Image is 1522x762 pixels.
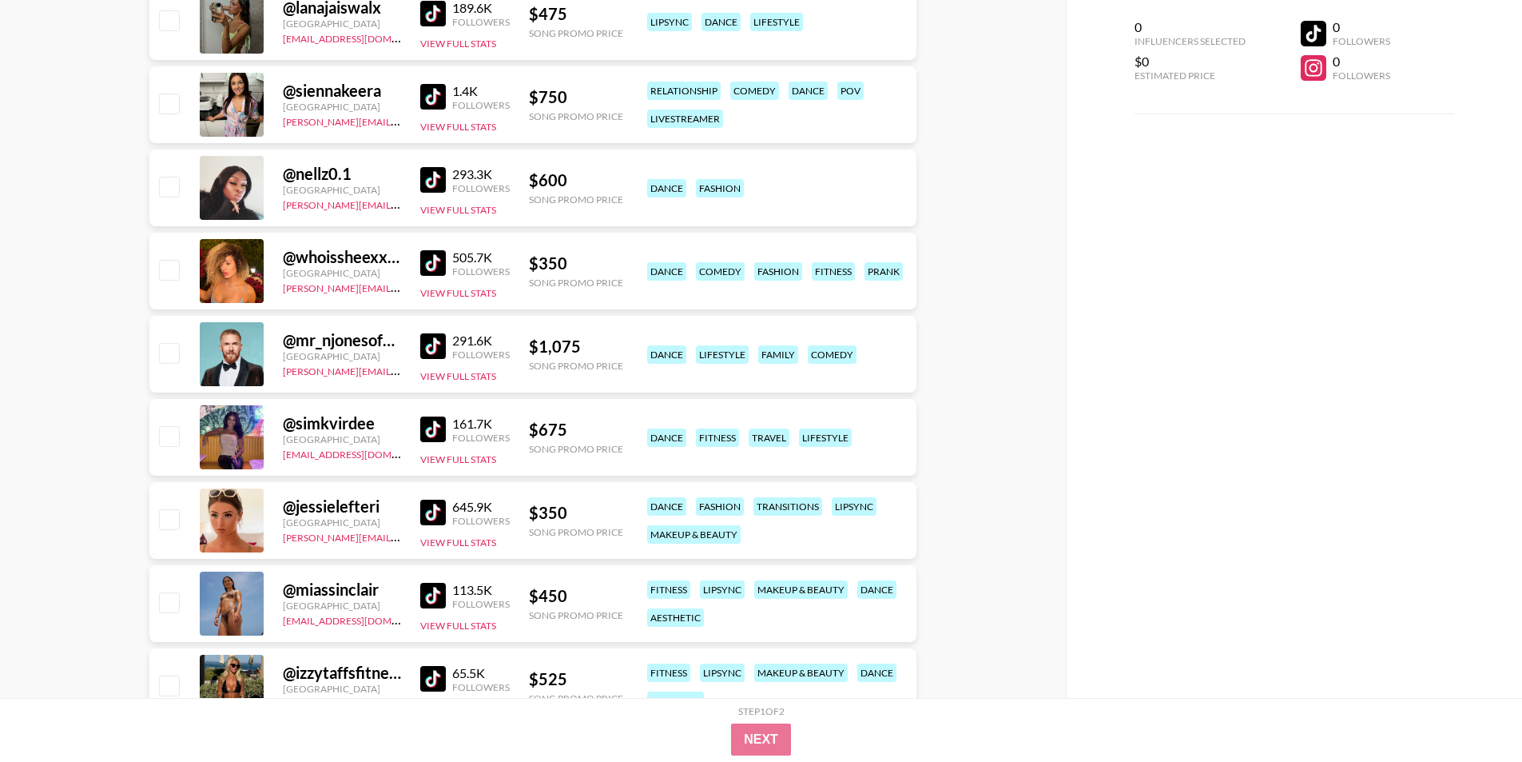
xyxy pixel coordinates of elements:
div: 505.7K [452,249,510,265]
div: @ simkvirdee [283,413,401,433]
div: Song Promo Price [529,360,623,372]
a: [PERSON_NAME][EMAIL_ADDRESS][PERSON_NAME][PERSON_NAME][DOMAIN_NAME] [283,196,671,211]
div: Influencers Selected [1135,35,1246,47]
div: @ whoissheexxxxxxx [283,247,401,267]
div: fitness [812,262,855,281]
div: @ jessielefteri [283,497,401,517]
button: View Full Stats [420,121,496,133]
div: makeup & beauty [754,580,848,599]
div: fitness [647,580,690,599]
a: [EMAIL_ADDRESS][DOMAIN_NAME] [283,445,443,461]
div: dance [647,262,686,281]
div: Followers [452,432,510,444]
img: TikTok [420,1,446,26]
div: 0 [1135,19,1246,35]
a: [EMAIL_ADDRESS][DOMAIN_NAME] [283,30,443,45]
div: $ 750 [529,87,623,107]
div: makeup & beauty [647,525,741,544]
div: [GEOGRAPHIC_DATA] [283,18,401,30]
div: dance [701,13,741,31]
div: $ 675 [529,420,623,440]
div: Song Promo Price [529,609,623,621]
div: 0 [1333,54,1390,70]
div: [GEOGRAPHIC_DATA] [283,517,401,529]
div: 0 [1333,19,1390,35]
img: TikTok [420,84,446,110]
div: $ 450 [529,586,623,606]
a: [PERSON_NAME][EMAIL_ADDRESS][DOMAIN_NAME] [283,529,519,544]
div: fashion [696,497,744,516]
div: family [758,345,798,364]
div: Followers [452,16,510,28]
div: [GEOGRAPHIC_DATA] [283,101,401,113]
div: dance [647,179,686,197]
div: transitions [753,497,822,516]
div: @ mr_njonesofficial [283,330,401,350]
div: Song Promo Price [529,277,623,289]
div: dance [647,345,686,364]
div: pov [837,82,864,100]
div: @ siennakeera [283,81,401,101]
div: [GEOGRAPHIC_DATA] [283,267,401,279]
img: TikTok [420,167,446,193]
div: $ 475 [529,4,623,24]
div: lifestyle [696,345,749,364]
img: TikTok [420,666,446,692]
a: [EMAIL_ADDRESS][DOMAIN_NAME] [283,612,443,627]
div: 291.6K [452,333,510,349]
div: aesthetic [647,608,704,627]
div: Song Promo Price [529,27,623,39]
button: View Full Stats [420,620,496,632]
div: travel [749,429,789,447]
div: dance [857,580,896,599]
img: TikTok [420,500,446,525]
div: 161.7K [452,416,510,432]
div: 113.5K [452,582,510,598]
div: dance [647,497,686,516]
div: $ 350 [529,503,623,523]
a: [PERSON_NAME][EMAIL_ADDRESS][DOMAIN_NAME] [283,113,519,128]
div: dance [789,82,828,100]
div: Followers [452,265,510,277]
div: $ 525 [529,669,623,689]
div: lifestyle [799,429,852,447]
button: View Full Stats [420,453,496,465]
div: @ miassinclair [283,580,401,600]
div: Followers [452,349,510,361]
div: lipsync [700,580,745,599]
div: [GEOGRAPHIC_DATA] [283,433,401,445]
div: 1.4K [452,83,510,99]
div: relationship [647,82,721,100]
div: [GEOGRAPHIC_DATA] [283,184,401,196]
div: Song Promo Price [529,193,623,205]
button: Next [731,724,791,756]
button: View Full Stats [420,537,496,549]
div: Followers [452,99,510,111]
div: 645.9K [452,499,510,515]
div: fashion [754,262,802,281]
div: Step 1 of 2 [738,705,785,717]
div: lipsync [700,664,745,682]
div: Followers [1333,70,1390,82]
div: dance [647,429,686,447]
img: TikTok [420,333,446,359]
div: Song Promo Price [529,110,623,122]
img: TikTok [420,583,446,608]
div: [GEOGRAPHIC_DATA] [283,600,401,612]
div: dance [857,664,896,682]
div: comedy [730,82,779,100]
div: [GEOGRAPHIC_DATA] [283,683,401,695]
div: fitness [647,664,690,682]
div: lifestyle [750,13,803,31]
div: 293.3K [452,166,510,182]
div: $ 350 [529,253,623,273]
div: makeup & beauty [754,664,848,682]
button: View Full Stats [420,204,496,216]
div: lipsync [832,497,876,516]
iframe: Drift Widget Chat Controller [1442,682,1503,743]
div: @ izzytaffsfitness [283,663,401,683]
div: Song Promo Price [529,526,623,538]
div: $ 600 [529,170,623,190]
div: Followers [452,515,510,527]
div: Followers [452,598,510,610]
